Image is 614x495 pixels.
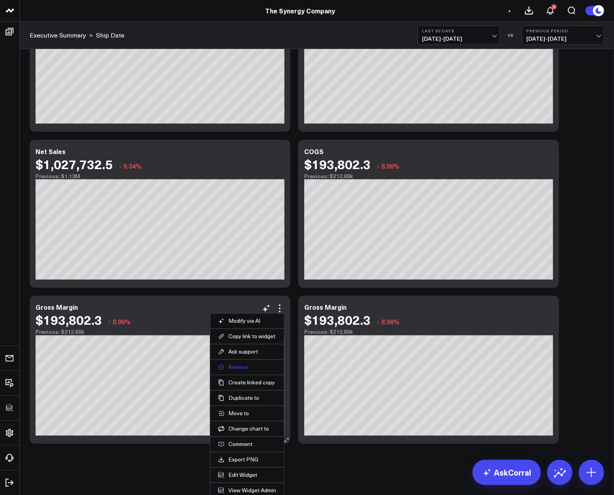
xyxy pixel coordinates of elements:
[422,28,495,33] b: Last 30 Days
[119,161,122,171] span: ↓
[218,425,276,433] button: Change chart to
[504,33,518,38] div: VS
[108,317,111,327] span: ↓
[36,173,284,179] div: Previous: $1.13M
[30,31,86,40] a: Executive Summary
[218,456,276,463] a: Export PNG
[218,318,276,325] button: Modify via AI
[418,26,500,45] button: Last 30 Days[DATE]-[DATE]
[30,31,93,40] div: >
[304,329,553,335] div: Previous: $212.88k
[473,460,541,485] a: AskCorral
[304,173,553,179] div: Previous: $212.88k
[218,487,276,494] a: View Widget Admin
[508,8,512,13] span: +
[36,147,66,156] div: Net Sales
[377,317,380,327] span: ↓
[218,395,276,402] button: Duplicate to
[526,28,600,33] b: Previous Period
[377,161,380,171] span: ↓
[36,313,102,327] div: $193,802.3
[218,364,276,371] button: Remove
[218,379,276,386] button: Create linked copy
[422,36,495,42] span: [DATE] - [DATE]
[36,329,284,335] div: Previous: $212.88k
[113,318,131,326] span: 8.96%
[304,303,347,312] div: Gross Margin
[265,6,335,15] a: The Synergy Company
[218,348,276,356] button: Ask support
[96,31,124,40] a: Ship Date
[304,157,371,171] div: $193,802.3
[218,441,276,448] button: Comment
[36,157,113,171] div: $1,027,732.5
[552,4,557,9] div: 3
[526,36,600,42] span: [DATE] - [DATE]
[381,318,399,326] span: 8.96%
[522,26,604,45] button: Previous Period[DATE]-[DATE]
[123,162,141,170] span: 9.34%
[304,313,371,327] div: $193,802.3
[505,6,514,15] button: +
[218,410,276,417] button: Move to
[304,147,324,156] div: COGS
[218,472,276,479] button: Edit Widget
[36,303,78,312] div: Gross Margin
[218,333,276,340] button: Copy link to widget
[381,162,399,170] span: 8.96%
